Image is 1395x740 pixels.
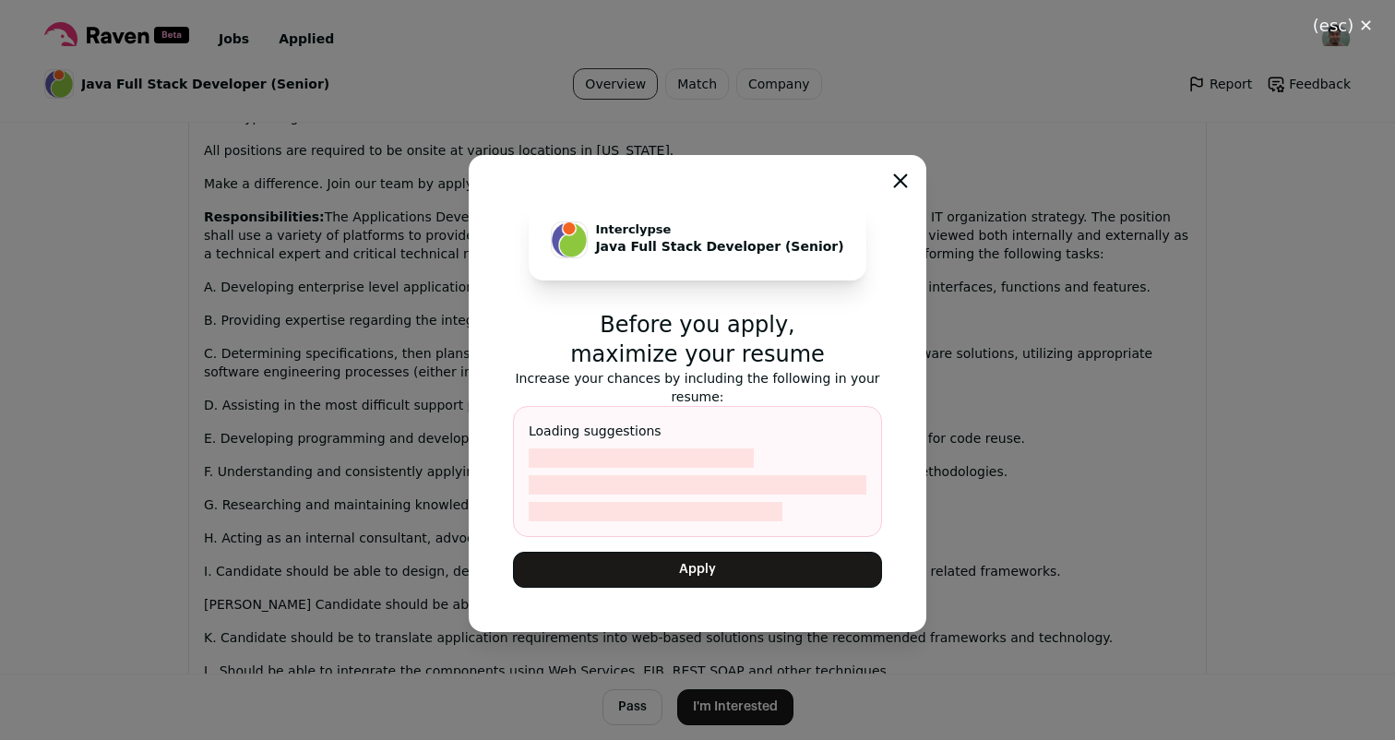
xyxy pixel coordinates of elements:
img: ed4b288738c1cd096099df12a64b18a291a7f3953aed19bd4b5803c6601e9390.png [552,222,587,257]
div: Loading suggestions [513,406,882,537]
p: Increase your chances by including the following in your resume: [513,369,882,406]
p: Java Full Stack Developer (Senior) [595,237,843,257]
p: Before you apply, maximize your resume [513,310,882,369]
p: Interclypse [595,222,843,237]
button: Apply [513,552,882,588]
button: Close modal [1291,6,1395,46]
button: Close modal [893,173,908,188]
